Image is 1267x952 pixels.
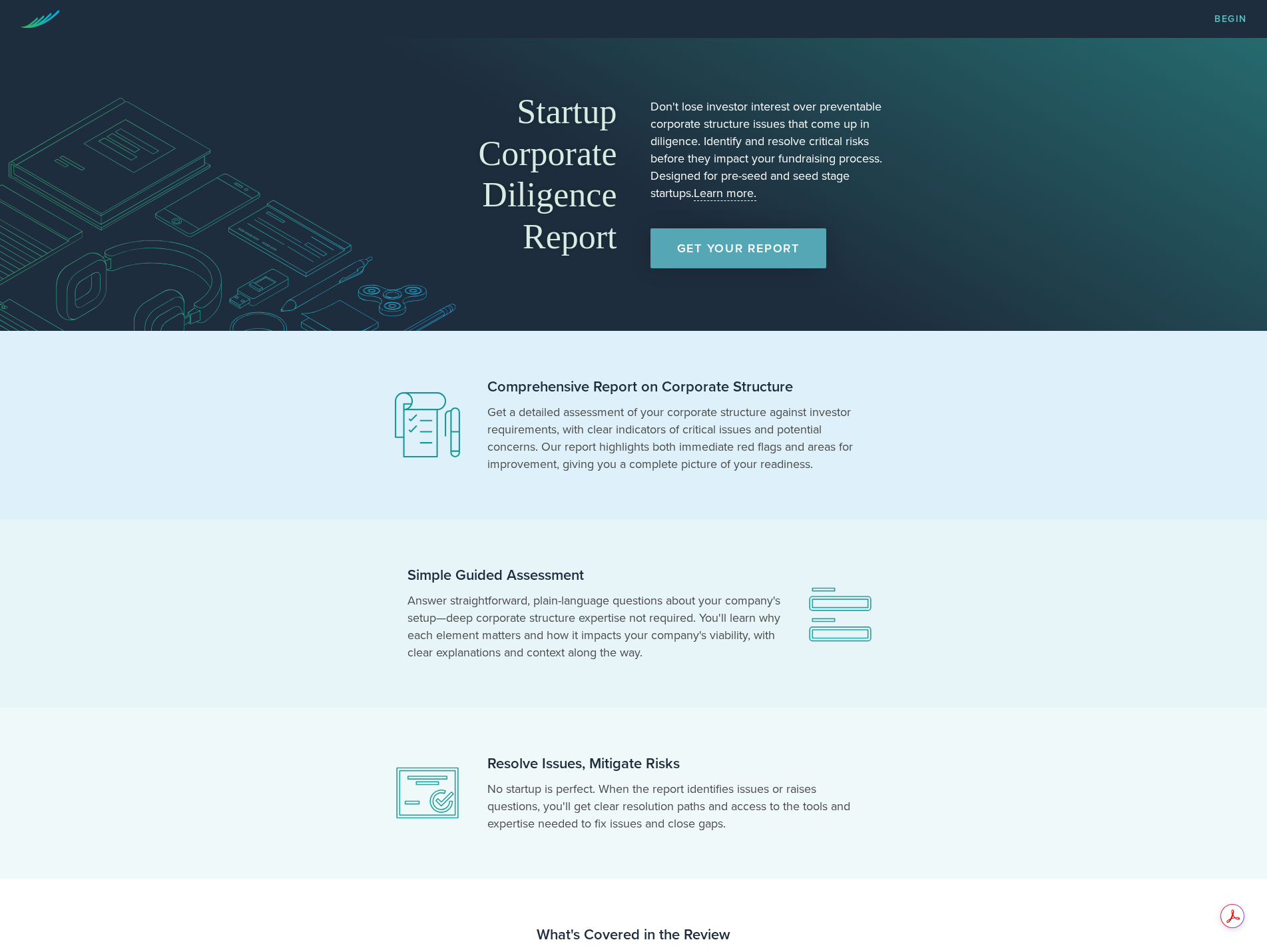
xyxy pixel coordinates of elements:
[27,925,1240,945] h3: What's Covered in the Review
[487,377,860,397] h2: Comprehensive Report on Corporate Structure
[650,228,826,268] a: Get Your Report
[487,780,860,832] p: No startup is perfect. When the report identifies issues or raises questions, you'll get clear re...
[487,403,860,473] p: Get a detailed assessment of your corporate structure against investor requirements, with clear i...
[650,98,887,202] p: Don't lose investor interest over preventable corporate structure issues that come up in diligenc...
[407,566,780,585] h2: Simple Guided Assessment
[381,91,617,258] h1: Startup Corporate Diligence Report
[487,754,860,774] h2: Resolve Issues, Mitigate Risks
[407,592,780,661] p: Answer straightforward, plain-language questions about your company's setup—deep corporate struct...
[1214,15,1247,24] a: Begin
[694,186,756,201] a: Learn more.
